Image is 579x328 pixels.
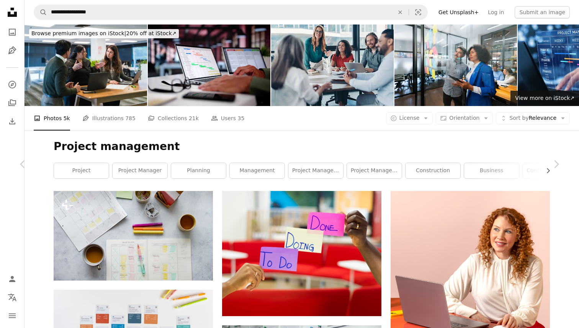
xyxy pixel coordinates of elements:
[386,112,433,124] button: License
[5,308,20,323] button: Menu
[449,115,479,121] span: Orientation
[392,5,409,20] button: Clear
[5,271,20,287] a: Log in / Sign up
[189,114,199,122] span: 21k
[496,112,570,124] button: Sort byRelevance
[54,232,213,239] a: a desk with a planner, pens, and a cup of coffee
[436,112,493,124] button: Orientation
[211,106,245,131] a: Users 35
[409,5,427,20] button: Visual search
[148,24,270,106] img: Business Schedule Calendar And Agenda Gant
[515,95,574,101] span: View more on iStock ↗
[434,6,483,18] a: Get Unsplash+
[5,24,20,40] a: Photos
[54,191,213,281] img: a desk with a planner, pens, and a cup of coffee
[29,29,179,38] div: 20% off at iStock ↗
[25,24,183,43] a: Browse premium images on iStock|20% off at iStock↗
[125,114,136,122] span: 785
[406,163,460,178] a: construction
[5,43,20,58] a: Illustrations
[347,163,402,178] a: project management software
[533,127,579,201] a: Next
[230,163,285,178] a: management
[509,115,528,121] span: Sort by
[5,77,20,92] a: Explore
[54,140,550,153] h1: Project management
[82,106,136,131] a: Illustrations 785
[509,114,556,122] span: Relevance
[483,6,509,18] a: Log in
[54,163,109,178] a: project
[31,30,126,36] span: Browse premium images on iStock |
[222,191,381,316] img: person holding purple and white card
[394,24,517,106] img: Business team brainstorming at the office and writing ideas on sticky notes
[222,250,381,257] a: person holding purple and white card
[34,5,428,20] form: Find visuals sitewide
[515,6,570,18] button: Submit an image
[238,114,245,122] span: 35
[5,290,20,305] button: Language
[399,115,420,121] span: License
[464,163,519,178] a: business
[5,95,20,111] a: Collections
[510,91,579,106] a: View more on iStock↗
[5,114,20,129] a: Download History
[288,163,343,178] a: project management construction
[148,106,199,131] a: Collections 21k
[271,24,394,106] img: Young businesswoman talking to the company manager during a meeting
[25,24,147,106] img: Partnership and collaboration in office, group discussion for feedback.
[171,163,226,178] a: planning
[34,5,47,20] button: Search Unsplash
[523,163,577,178] a: construction project management
[113,163,167,178] a: project manager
